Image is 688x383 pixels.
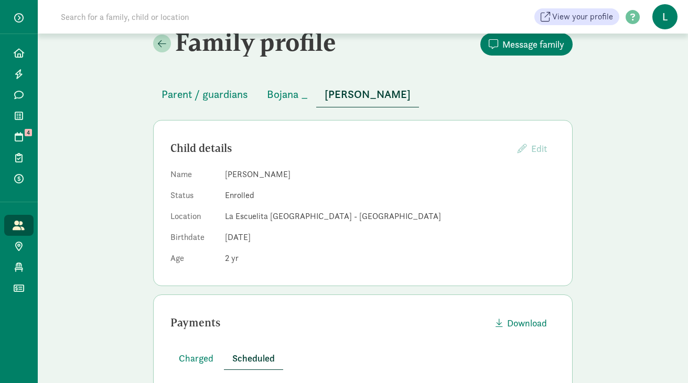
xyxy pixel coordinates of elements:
[232,351,275,365] span: Scheduled
[170,252,217,269] dt: Age
[153,89,256,101] a: Parent / guardians
[502,37,564,51] span: Message family
[259,89,316,101] a: Bojana _
[267,86,308,103] span: Bojana _
[170,347,222,369] button: Charged
[153,82,256,107] button: Parent / guardians
[224,347,283,370] button: Scheduled
[225,232,251,243] span: [DATE]
[179,351,213,365] span: Charged
[534,8,619,25] a: View your profile
[4,126,34,147] a: 4
[162,86,248,103] span: Parent / guardians
[225,253,239,264] span: 2
[480,33,573,56] button: Message family
[225,168,555,181] dd: [PERSON_NAME]
[225,189,555,202] dd: Enrolled
[170,210,217,227] dt: Location
[316,82,419,107] button: [PERSON_NAME]
[487,312,555,334] button: Download
[316,89,419,101] a: [PERSON_NAME]
[153,27,361,57] h2: Family profile
[507,316,547,330] span: Download
[325,86,411,103] span: [PERSON_NAME]
[259,82,316,107] button: Bojana _
[170,314,487,331] div: Payments
[55,6,349,27] input: Search for a family, child or location
[225,210,555,223] dd: La Escuelita [GEOGRAPHIC_DATA] - [GEOGRAPHIC_DATA]
[170,168,217,185] dt: Name
[170,140,509,157] div: Child details
[25,129,32,136] span: 4
[170,189,217,206] dt: Status
[170,231,217,248] dt: Birthdate
[531,143,547,155] span: Edit
[509,137,555,160] button: Edit
[552,10,613,23] span: View your profile
[636,333,688,383] iframe: Chat Widget
[652,4,678,29] span: L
